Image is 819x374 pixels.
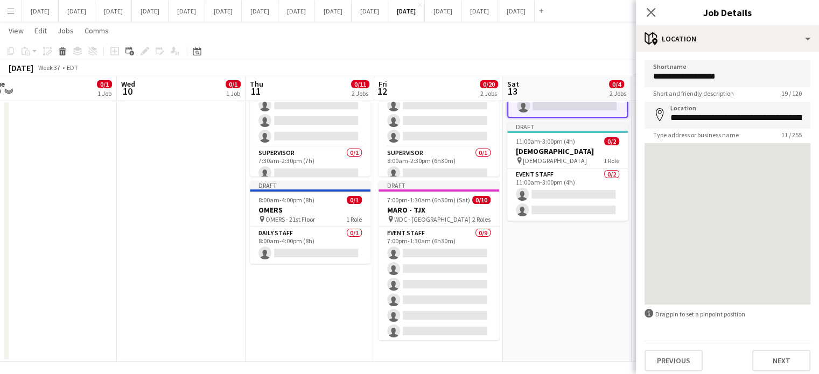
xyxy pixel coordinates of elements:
[645,350,703,371] button: Previous
[121,79,135,89] span: Wed
[95,1,132,22] button: [DATE]
[634,85,649,97] span: 14
[507,146,628,156] h3: [DEMOGRAPHIC_DATA]
[480,89,498,97] div: 2 Jobs
[22,1,59,22] button: [DATE]
[346,215,362,223] span: 1 Role
[379,181,499,340] app-job-card: Draft7:00pm-1:30am (6h30m) (Sat)0/10MARO - TJX WDC - [GEOGRAPHIC_DATA]2 RolesEvent Staff0/97:00pm...
[36,63,62,72] span: Week 37
[250,147,370,184] app-card-role: Supervisor0/17:30am-2:30pm (7h)
[752,350,810,371] button: Next
[610,89,626,97] div: 2 Jobs
[59,1,95,22] button: [DATE]
[205,1,242,22] button: [DATE]
[53,24,78,38] a: Jobs
[352,89,369,97] div: 2 Jobs
[226,89,240,97] div: 1 Job
[315,1,352,22] button: [DATE]
[604,157,619,165] span: 1 Role
[85,26,109,36] span: Comms
[250,227,370,264] app-card-role: Daily Staff0/18:00am-4:00pm (8h)
[352,1,388,22] button: [DATE]
[250,205,370,215] h3: OMERS
[242,1,278,22] button: [DATE]
[461,1,498,22] button: [DATE]
[379,205,499,215] h3: MARO - TJX
[516,137,575,145] span: 11:00am-3:00pm (4h)
[226,80,241,88] span: 0/1
[507,122,628,221] app-job-card: Draft11:00am-3:00pm (4h)0/2[DEMOGRAPHIC_DATA] [DEMOGRAPHIC_DATA]1 RoleEvent Staff0/211:00am-3:00p...
[250,63,370,147] app-card-role: Event Staff0/47:30am-2:30pm (7h)
[9,26,24,36] span: View
[248,85,263,97] span: 11
[265,215,315,223] span: OMERS - 21st Floor
[120,85,135,97] span: 10
[523,157,587,165] span: [DEMOGRAPHIC_DATA]
[394,215,471,223] span: WDC - [GEOGRAPHIC_DATA]
[498,1,535,22] button: [DATE]
[34,26,47,36] span: Edit
[636,26,819,52] div: Location
[645,309,810,319] div: Drag pin to set a pinpoint position
[472,215,491,223] span: 2 Roles
[80,24,113,38] a: Comms
[472,196,491,204] span: 0/10
[645,131,747,139] span: Type address or business name
[507,79,519,89] span: Sat
[636,5,819,19] h3: Job Details
[379,181,499,189] div: Draft
[9,62,33,73] div: [DATE]
[379,63,499,147] app-card-role: Event Staff0/48:00am-2:30pm (6h30m)
[379,79,387,89] span: Fri
[97,80,112,88] span: 0/1
[30,24,51,38] a: Edit
[67,63,78,72] div: EDT
[773,131,810,139] span: 11 / 255
[4,24,28,38] a: View
[132,1,169,22] button: [DATE]
[609,80,624,88] span: 0/4
[387,196,470,204] span: 7:00pm-1:30am (6h30m) (Sat)
[97,89,111,97] div: 1 Job
[377,85,387,97] span: 12
[507,168,628,221] app-card-role: Event Staff0/211:00am-3:00pm (4h)
[388,1,425,22] button: [DATE]
[250,79,263,89] span: Thu
[379,147,499,184] app-card-role: Supervisor0/18:00am-2:30pm (6h30m)
[351,80,369,88] span: 0/11
[250,181,370,189] div: Draft
[425,1,461,22] button: [DATE]
[250,181,370,264] app-job-card: Draft8:00am-4:00pm (8h)0/1OMERS OMERS - 21st Floor1 RoleDaily Staff0/18:00am-4:00pm (8h)
[507,122,628,131] div: Draft
[506,85,519,97] span: 13
[58,26,74,36] span: Jobs
[604,137,619,145] span: 0/2
[347,196,362,204] span: 0/1
[278,1,315,22] button: [DATE]
[645,89,743,97] span: Short and friendly description
[169,1,205,22] button: [DATE]
[258,196,314,204] span: 8:00am-4:00pm (8h)
[480,80,498,88] span: 0/20
[773,89,810,97] span: 19 / 120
